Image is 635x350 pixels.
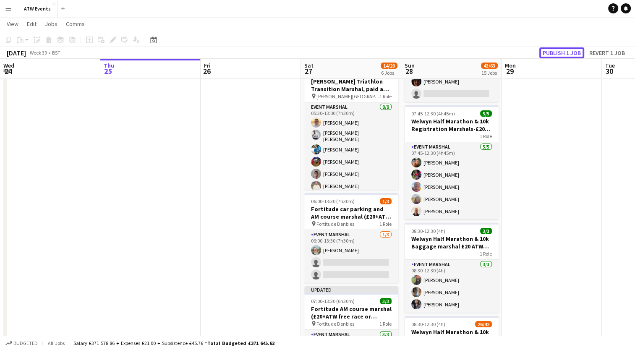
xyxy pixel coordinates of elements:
span: 1 Role [379,221,392,227]
span: 43/63 [481,63,498,69]
span: Comms [66,20,85,28]
span: View [7,20,18,28]
h3: Fortitude AM course marshal (£20+ATW free race or Hourly) [304,305,398,320]
span: 1 Role [379,321,392,327]
span: [PERSON_NAME][GEOGRAPHIC_DATA] [316,93,379,99]
span: Total Budgeted £371 645.62 [207,340,274,346]
div: Updated [304,286,398,293]
a: Edit [24,18,40,29]
span: 1/3 [380,198,392,204]
span: 3/3 [380,298,392,304]
button: ATW Events [17,0,58,17]
span: 07:00-13:30 (6h30m) [311,298,355,304]
span: Mon [505,62,516,69]
span: Budgeted [13,340,38,346]
span: 08:30-12:30 (4h) [411,321,445,327]
span: 3/3 [480,228,492,234]
app-job-card: 08:30-12:30 (4h)3/3Welwyn Half Marathon & 10k Baggage marshal £20 ATW credits per hour1 RoleEvent... [405,223,499,313]
span: All jobs [46,340,66,346]
button: Publish 1 job [539,47,584,58]
div: BST [52,50,60,56]
span: 1 Role [379,93,392,99]
span: 24 [2,66,14,76]
app-job-card: 07:45-12:30 (4h45m)5/5Welwyn Half Marathon & 10k Registration Marshals-£20 ATW credits per hour1 ... [405,105,499,219]
span: 1 Role [480,251,492,257]
span: Sat [304,62,314,69]
span: 27 [303,66,314,76]
span: 06:00-13:30 (7h30m) [311,198,355,204]
h3: Fortitude car parking and AM course marshal (£20+ATW free race or Hourly) [304,205,398,220]
span: Week 39 [28,50,49,56]
button: Revert 1 job [586,47,628,58]
div: 15 Jobs [481,70,497,76]
app-job-card: 05:30-13:00 (7h30m)8/8[PERSON_NAME] Triathlon Transition Marshal, paid at £12.21 per hour (over 2... [304,65,398,190]
button: Budgeted [4,339,39,348]
span: 25 [102,66,114,76]
app-job-card: 06:00-13:30 (7h30m)1/3Fortitude car parking and AM course marshal (£20+ATW free race or Hourly) F... [304,193,398,283]
span: 14/20 [381,63,397,69]
span: 30 [604,66,615,76]
span: 26/42 [475,321,492,327]
span: 28 [403,66,415,76]
h3: Welwyn Half Marathon & 10k Registration Marshals-£20 ATW credits per hour [405,118,499,133]
span: Fri [204,62,211,69]
h3: Welwyn Half Marathon & 10k Baggage marshal £20 ATW credits per hour [405,235,499,250]
h3: [PERSON_NAME] Triathlon Transition Marshal, paid at £12.21 per hour (over 21) [304,78,398,93]
h3: Welwyn Half Marathon & 10k Course marshals - hourly rate £12.21 per hour (over 21's) [405,328,499,343]
app-card-role: Event Marshal5/507:45-12:30 (4h45m)[PERSON_NAME][PERSON_NAME][PERSON_NAME][PERSON_NAME][PERSON_NAME] [405,142,499,219]
span: 08:30-12:30 (4h) [411,228,445,234]
span: Tue [605,62,615,69]
span: Thu [104,62,114,69]
span: Fortitude Denbies [316,321,354,327]
span: Fortitude Denbies [316,221,354,227]
a: View [3,18,22,29]
span: Edit [27,20,37,28]
a: Comms [63,18,88,29]
span: Jobs [45,20,57,28]
app-card-role: Event Marshal1/206:00-13:00 (7h)[PERSON_NAME] [405,61,499,102]
span: 29 [504,66,516,76]
app-card-role: Event Marshal3/308:30-12:30 (4h)[PERSON_NAME][PERSON_NAME][PERSON_NAME] [405,260,499,313]
span: Sun [405,62,415,69]
div: Salary £371 578.86 + Expenses £21.00 + Subsistence £45.76 = [73,340,274,346]
span: 1 Role [480,133,492,139]
span: Wed [3,62,14,69]
span: 5/5 [480,110,492,117]
div: 6 Jobs [381,70,397,76]
app-card-role: Event Marshal8/805:30-13:00 (7h30m)[PERSON_NAME][PERSON_NAME] [PERSON_NAME][PERSON_NAME][PERSON_N... [304,102,398,221]
div: [DATE] [7,49,26,57]
a: Jobs [42,18,61,29]
app-card-role: Event Marshal1/306:00-13:30 (7h30m)[PERSON_NAME] [304,230,398,283]
span: 26 [203,66,211,76]
span: 07:45-12:30 (4h45m) [411,110,455,117]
